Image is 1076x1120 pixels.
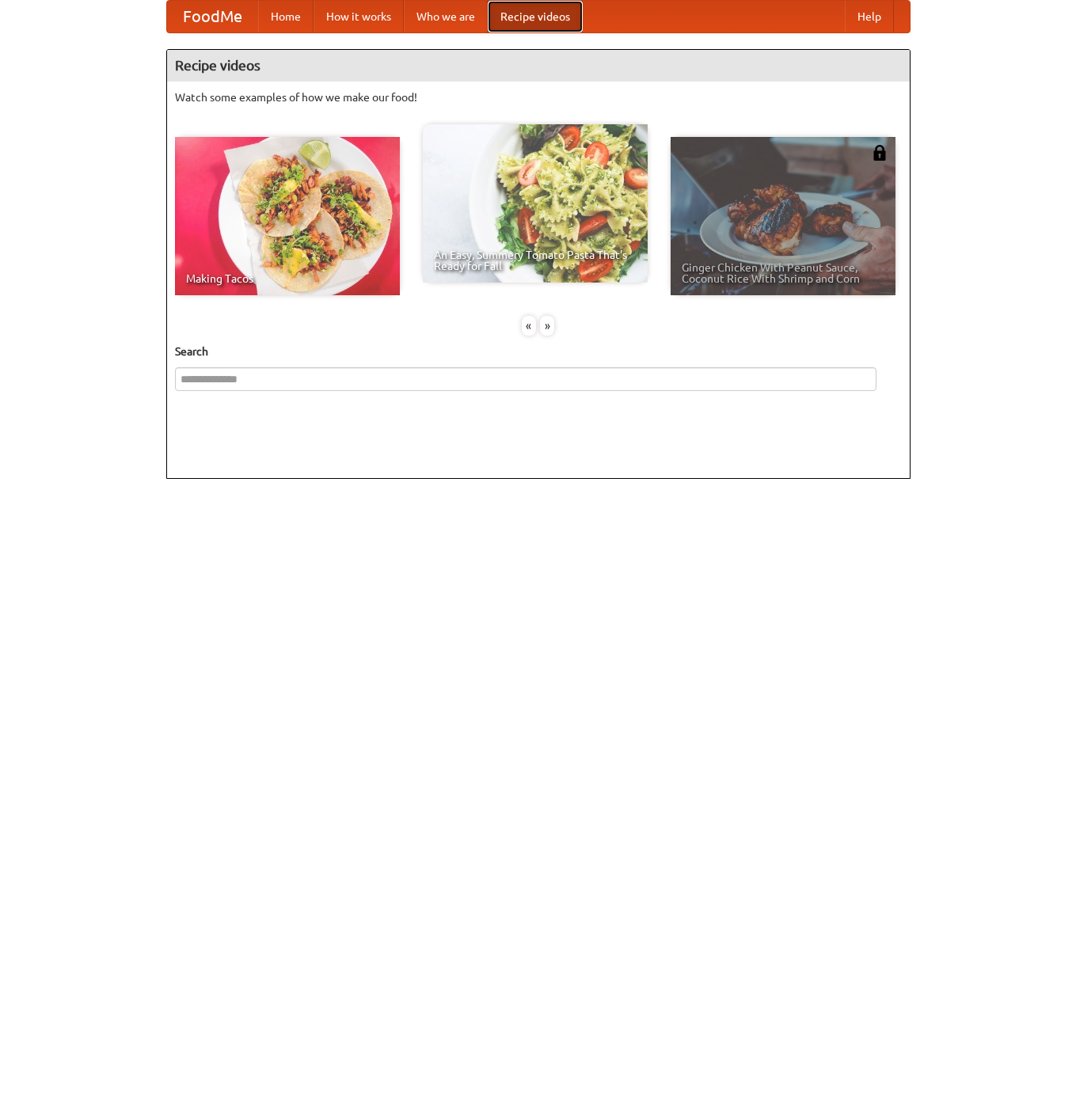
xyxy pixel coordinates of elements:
a: Who we are [404,1,488,32]
a: Recipe videos [488,1,583,32]
a: Home [258,1,314,32]
span: Making Tacos [186,273,389,284]
div: « [522,316,536,336]
span: An Easy, Summery Tomato Pasta That's Ready for Fall [434,249,637,271]
img: 483408.png [872,145,888,161]
a: How it works [314,1,404,32]
a: Help [845,1,894,32]
a: FoodMe [167,1,258,32]
a: An Easy, Summery Tomato Pasta That's Ready for Fall [423,124,648,283]
a: Making Tacos [175,137,400,295]
h5: Search [175,344,902,359]
p: Watch some examples of how we make our food! [175,89,902,105]
div: » [540,316,554,336]
h4: Recipe videos [167,50,910,82]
